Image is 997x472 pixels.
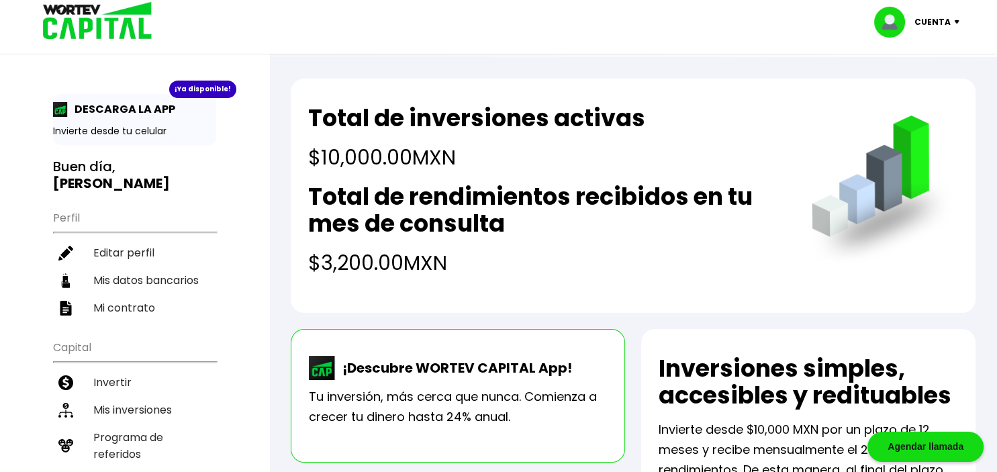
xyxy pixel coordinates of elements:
a: Mis inversiones [53,396,216,424]
a: Editar perfil [53,239,216,267]
img: app-icon [53,102,68,117]
p: DESCARGA LA APP [68,101,175,117]
img: wortev-capital-app-icon [309,356,336,380]
img: icon-down [951,20,969,24]
img: recomiendanos-icon.9b8e9327.svg [58,438,73,453]
img: editar-icon.952d3147.svg [58,246,73,261]
p: Cuenta [914,12,951,32]
img: profile-image [874,7,914,38]
a: Invertir [53,369,216,396]
a: Mi contrato [53,294,216,322]
div: ¡Ya disponible! [169,81,236,98]
img: inversiones-icon.6695dc30.svg [58,403,73,418]
img: datos-icon.10cf9172.svg [58,273,73,288]
ul: Perfil [53,203,216,322]
p: Invierte desde tu celular [53,124,216,138]
h4: $10,000.00 MXN [308,142,645,173]
img: contrato-icon.f2db500c.svg [58,301,73,316]
h2: Total de rendimientos recibidos en tu mes de consulta [308,183,785,237]
div: Agendar llamada [867,432,984,462]
img: invertir-icon.b3b967d7.svg [58,375,73,390]
img: grafica.516fef24.png [806,115,958,268]
h2: Total de inversiones activas [308,105,645,132]
a: Mis datos bancarios [53,267,216,294]
h2: Inversiones simples, accesibles y redituables [659,355,958,409]
b: [PERSON_NAME] [53,174,170,193]
a: Programa de referidos [53,424,216,468]
p: Tu inversión, más cerca que nunca. Comienza a crecer tu dinero hasta 24% anual. [309,387,607,427]
h3: Buen día, [53,158,216,192]
h4: $3,200.00 MXN [308,248,785,278]
p: ¡Descubre WORTEV CAPITAL App! [336,358,572,378]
